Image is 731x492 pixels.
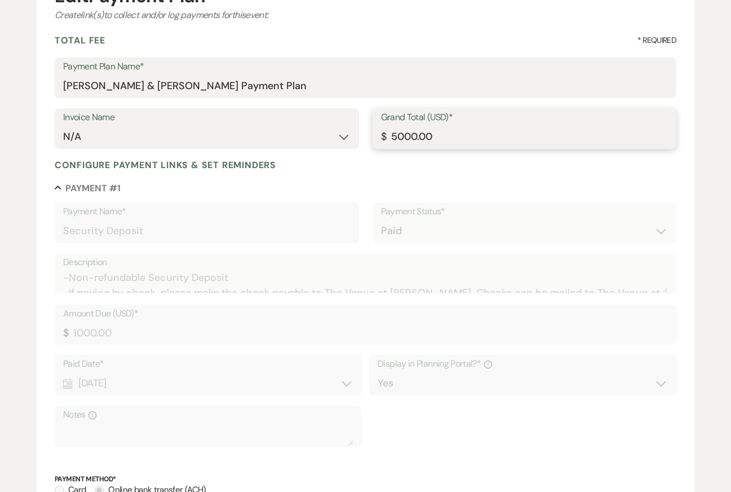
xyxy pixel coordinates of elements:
label: Grand Total (USD)* [381,109,668,126]
label: Amount Due (USD)* [63,306,668,322]
label: Notes [63,407,353,423]
label: Payment Plan Name* [63,59,668,75]
label: Paid Date* [63,356,353,372]
textarea: -Non-refundable Security Deposit -If paying by check, please make the check payable to The Venue ... [63,270,668,293]
label: Payment Status* [381,204,668,220]
div: [DATE] [63,372,353,394]
div: Create link(s) to collect and/or log payments for this event: [55,8,676,22]
div: $ [63,326,68,341]
label: Invoice Name [63,109,351,126]
h5: Payment # 1 [65,182,121,195]
label: Payment Name* [63,204,351,220]
span: * Required [637,34,677,46]
label: Description [63,254,668,271]
h4: Configure payment links & set reminders [55,159,276,171]
label: Display in Planning Portal?* [378,356,668,372]
div: $ [381,129,386,144]
button: Payment #1 [55,182,121,194]
h4: Total Fee [55,34,105,46]
p: Payment Method* [55,474,676,485]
